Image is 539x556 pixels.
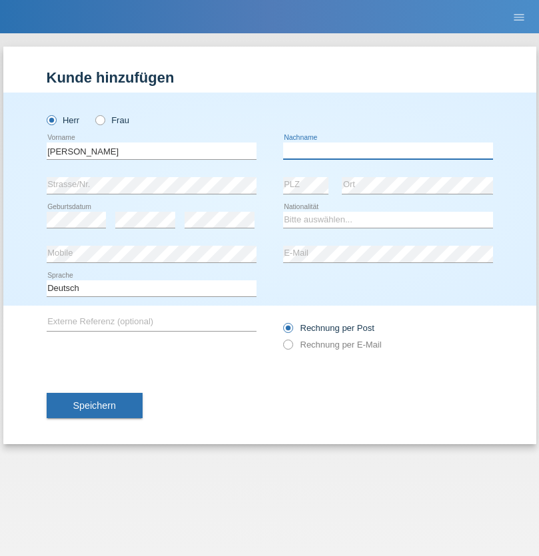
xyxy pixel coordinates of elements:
h1: Kunde hinzufügen [47,69,493,86]
input: Rechnung per Post [283,323,292,340]
a: menu [506,13,532,21]
span: Speichern [73,400,116,411]
input: Rechnung per E-Mail [283,340,292,356]
label: Rechnung per Post [283,323,374,333]
label: Herr [47,115,80,125]
label: Rechnung per E-Mail [283,340,382,350]
label: Frau [95,115,129,125]
i: menu [512,11,526,24]
input: Frau [95,115,104,124]
button: Speichern [47,393,143,418]
input: Herr [47,115,55,124]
